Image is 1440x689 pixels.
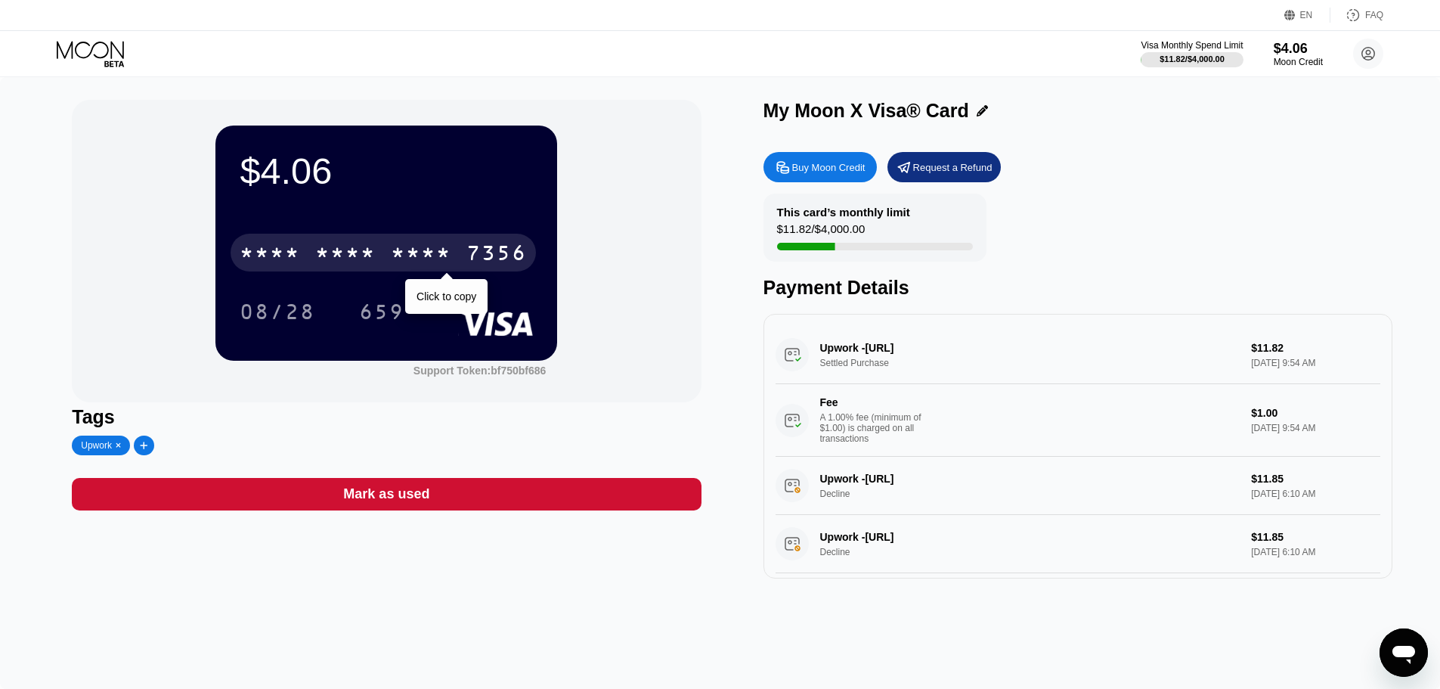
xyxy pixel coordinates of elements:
div: Support Token: bf750bf686 [413,365,547,377]
div: Buy Moon Credit [763,152,877,182]
div: Fee [820,396,926,408]
div: Buy Moon Credit [792,161,866,174]
div: 659 [348,293,416,331]
iframe: Button to launch messaging window [1380,628,1428,677]
div: Mark as used [343,486,429,503]
div: $1.00 [1251,407,1380,419]
div: 659 [359,302,404,326]
div: Payment Details [763,277,1392,299]
div: Request a Refund [913,161,993,174]
div: $11.82 / $4,000.00 [777,222,866,243]
div: Visa Monthly Spend Limit [1141,40,1243,51]
div: Support Token:bf750bf686 [413,365,547,377]
div: 08/28 [228,293,327,331]
div: 7356 [466,243,527,267]
div: Request a Refund [887,152,1001,182]
div: Moon Credit [1274,57,1323,67]
div: My Moon X Visa® Card [763,100,969,122]
div: $4.06 [1274,41,1323,57]
div: This card’s monthly limit [777,206,910,219]
div: $4.06Moon Credit [1274,41,1323,67]
div: Mark as used [72,478,701,511]
div: $11.82 / $4,000.00 [1160,54,1225,64]
div: [DATE] 9:54 AM [1251,423,1380,433]
div: $4.06 [240,150,533,192]
div: Tags [72,406,701,428]
div: 08/28 [240,302,315,326]
div: FAQ [1330,8,1383,23]
div: Visa Monthly Spend Limit$11.82/$4,000.00 [1141,40,1243,67]
div: Upwork [81,440,112,451]
div: EN [1284,8,1330,23]
div: EN [1300,10,1313,20]
div: Click to copy [417,290,476,303]
div: A 1.00% fee (minimum of $1.00) is charged on all transactions [820,412,934,444]
div: FeeA 1.00% fee (minimum of $1.00) is charged on all transactions$1.00[DATE] 9:54 AM [776,384,1380,457]
div: FAQ [1365,10,1383,20]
